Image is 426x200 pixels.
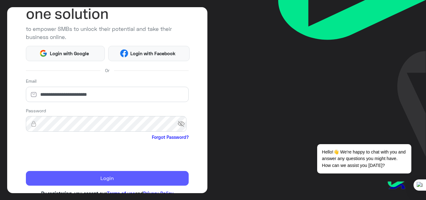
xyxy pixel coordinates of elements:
[105,67,109,74] span: Or
[152,134,189,140] a: Forgot Password?
[108,46,190,61] button: Login with Facebook
[26,107,46,114] label: Password
[26,142,121,166] iframe: reCAPTCHA
[26,46,105,61] button: Login with Google
[128,50,178,57] span: Login with Facebook
[26,171,189,186] button: Login
[39,49,47,57] img: Google
[135,190,143,196] span: and
[26,121,41,127] img: lock
[143,190,173,196] a: Privacy Policy
[317,144,411,173] span: Hello!👋 We're happy to chat with you and answer any questions you might have. How can we assist y...
[120,49,128,57] img: Facebook
[26,91,41,98] img: email
[385,175,407,197] img: hulul-logo.png
[177,118,189,129] span: visibility_off
[41,190,107,196] span: By registering, you accept our
[47,50,91,57] span: Login with Google
[26,25,189,41] p: to empower SMBs to unlock their potential and take their business online.
[26,78,36,84] label: Email
[107,190,135,196] a: Terms of use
